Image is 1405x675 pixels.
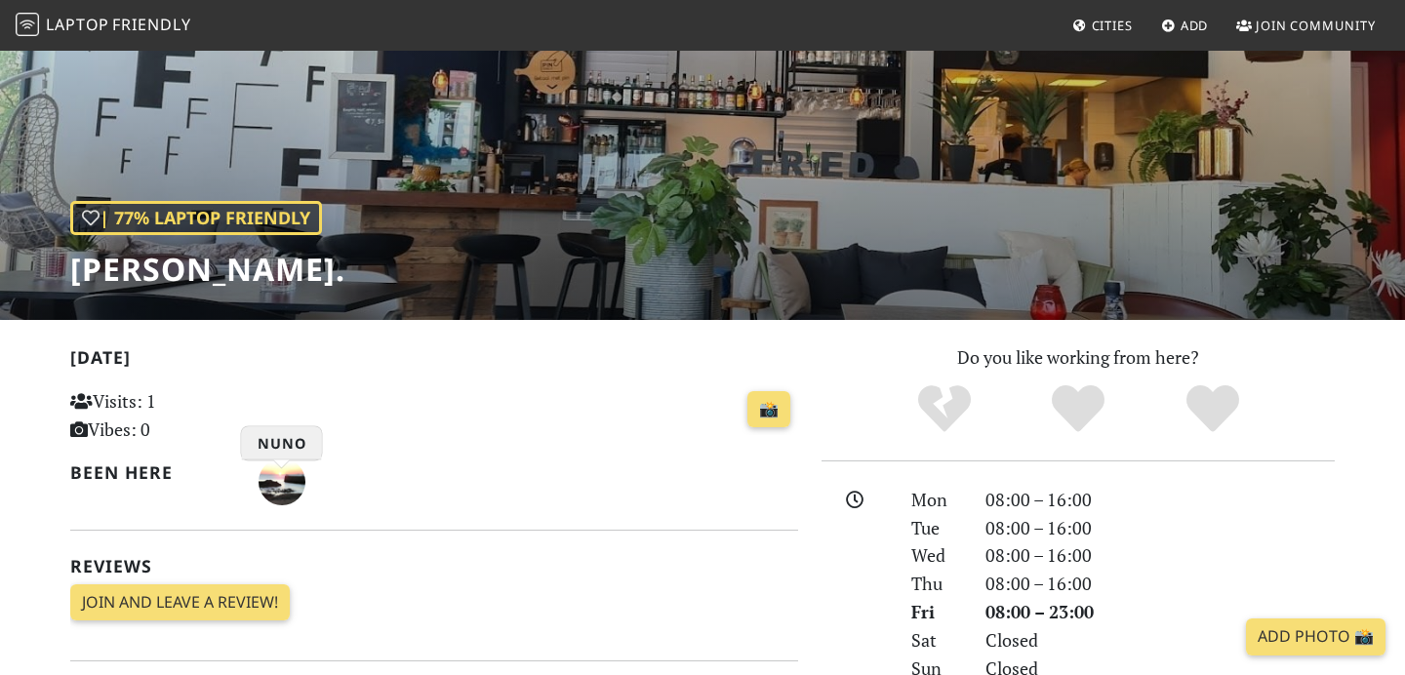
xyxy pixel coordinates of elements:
div: Mon [900,486,974,514]
h2: [DATE] [70,347,798,376]
a: 📸 [747,391,790,428]
a: Join and leave a review! [70,584,290,621]
h2: Reviews [70,556,798,576]
div: Definitely! [1145,382,1280,436]
span: Laptop [46,14,109,35]
div: | 77% Laptop Friendly [70,201,322,235]
div: 08:00 – 16:00 [974,570,1346,598]
div: 08:00 – 16:00 [974,541,1346,570]
div: Tue [900,514,974,542]
div: Closed [974,626,1346,655]
a: Add [1153,8,1217,43]
a: Cities [1064,8,1141,43]
div: No [877,382,1012,436]
img: 3143-nuno.jpg [259,458,305,505]
p: Visits: 1 Vibes: 0 [70,387,298,444]
img: LaptopFriendly [16,13,39,36]
div: 08:00 – 16:00 [974,486,1346,514]
h3: Nuno [242,426,322,459]
span: Friendly [112,14,190,35]
span: Cities [1092,17,1133,34]
div: Wed [900,541,974,570]
span: Join Community [1256,17,1376,34]
h2: Been here [70,462,235,483]
div: Yes [1011,382,1145,436]
span: Nuno [259,468,305,492]
div: 08:00 – 23:00 [974,598,1346,626]
div: Fri [900,598,974,626]
div: Thu [900,570,974,598]
p: Do you like working from here? [822,343,1335,372]
div: 08:00 – 16:00 [974,514,1346,542]
h1: [PERSON_NAME]. [70,251,345,288]
span: Add [1181,17,1209,34]
div: Sat [900,626,974,655]
a: Join Community [1228,8,1384,43]
a: LaptopFriendly LaptopFriendly [16,9,191,43]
